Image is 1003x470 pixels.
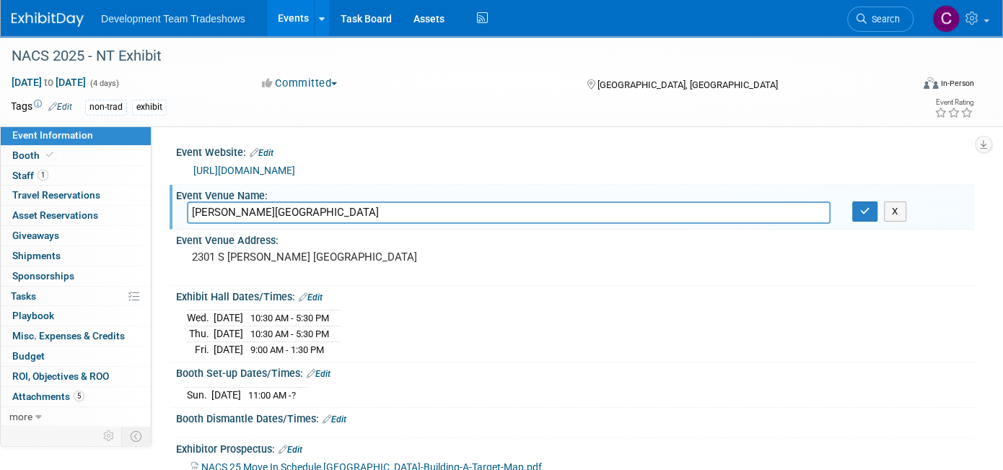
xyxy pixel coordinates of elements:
[1,146,151,165] a: Booth
[1,387,151,406] a: Attachments5
[12,170,48,181] span: Staff
[1,226,151,245] a: Giveaways
[176,362,974,381] div: Booth Set-up Dates/Times:
[12,310,54,321] span: Playbook
[12,250,61,261] span: Shipments
[257,76,343,91] button: Committed
[101,13,245,25] span: Development Team Tradeshows
[1,166,151,186] a: Staff1
[48,102,72,112] a: Edit
[279,445,302,455] a: Edit
[192,251,493,264] pre: 2301 S [PERSON_NAME] [GEOGRAPHIC_DATA]
[250,313,329,323] span: 10:30 AM - 5:30 PM
[46,151,53,159] i: Booth reservation complete
[932,5,960,32] img: Courtney Perkins
[187,310,214,326] td: Wed.
[884,201,906,222] button: X
[11,290,36,302] span: Tasks
[12,330,125,341] span: Misc. Expenses & Credits
[12,189,100,201] span: Travel Reservations
[12,391,84,402] span: Attachments
[12,270,74,282] span: Sponsorships
[187,341,214,357] td: Fri.
[11,99,72,116] td: Tags
[250,148,273,158] a: Edit
[307,369,330,379] a: Edit
[176,286,974,305] div: Exhibit Hall Dates/Times:
[97,427,122,445] td: Personalize Event Tab Strip
[250,344,324,355] span: 9:00 AM - 1:30 PM
[38,170,48,180] span: 1
[1,367,151,386] a: ROI, Objectives & ROO
[1,266,151,286] a: Sponsorships
[1,326,151,346] a: Misc. Expenses & Credits
[176,408,974,427] div: Booth Dismantle Dates/Times:
[187,326,214,342] td: Thu.
[12,350,45,362] span: Budget
[12,12,84,27] img: ExhibitDay
[12,149,56,161] span: Booth
[934,99,973,106] div: Event Rating
[597,79,778,90] span: [GEOGRAPHIC_DATA], [GEOGRAPHIC_DATA]
[292,390,296,401] span: ?
[6,43,892,69] div: NACS 2025 - NT Exhibit
[12,230,59,241] span: Giveaways
[85,100,127,115] div: non-trad
[1,186,151,205] a: Travel Reservations
[132,100,167,115] div: exhibit
[176,438,974,457] div: Exhibitor Prospectus:
[1,126,151,145] a: Event Information
[1,347,151,366] a: Budget
[122,427,152,445] td: Toggle Event Tabs
[214,310,243,326] td: [DATE]
[847,6,914,32] a: Search
[924,77,938,89] img: Format-Inperson.png
[1,306,151,326] a: Playbook
[248,390,296,401] span: 11:00 AM -
[1,206,151,225] a: Asset Reservations
[250,328,329,339] span: 10:30 AM - 5:30 PM
[832,75,975,97] div: Event Format
[12,370,109,382] span: ROI, Objectives & ROO
[1,246,151,266] a: Shipments
[89,79,119,88] span: (4 days)
[9,411,32,422] span: more
[74,391,84,401] span: 5
[176,230,974,248] div: Event Venue Address:
[1,287,151,306] a: Tasks
[867,14,900,25] span: Search
[1,407,151,427] a: more
[214,341,243,357] td: [DATE]
[42,77,56,88] span: to
[193,165,295,176] a: [URL][DOMAIN_NAME]
[12,209,98,221] span: Asset Reservations
[176,185,974,203] div: Event Venue Name:
[211,387,241,402] td: [DATE]
[12,129,93,141] span: Event Information
[11,76,87,89] span: [DATE] [DATE]
[187,387,211,402] td: Sun.
[214,326,243,342] td: [DATE]
[176,142,974,160] div: Event Website:
[323,414,346,425] a: Edit
[940,78,974,89] div: In-Person
[299,292,323,303] a: Edit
